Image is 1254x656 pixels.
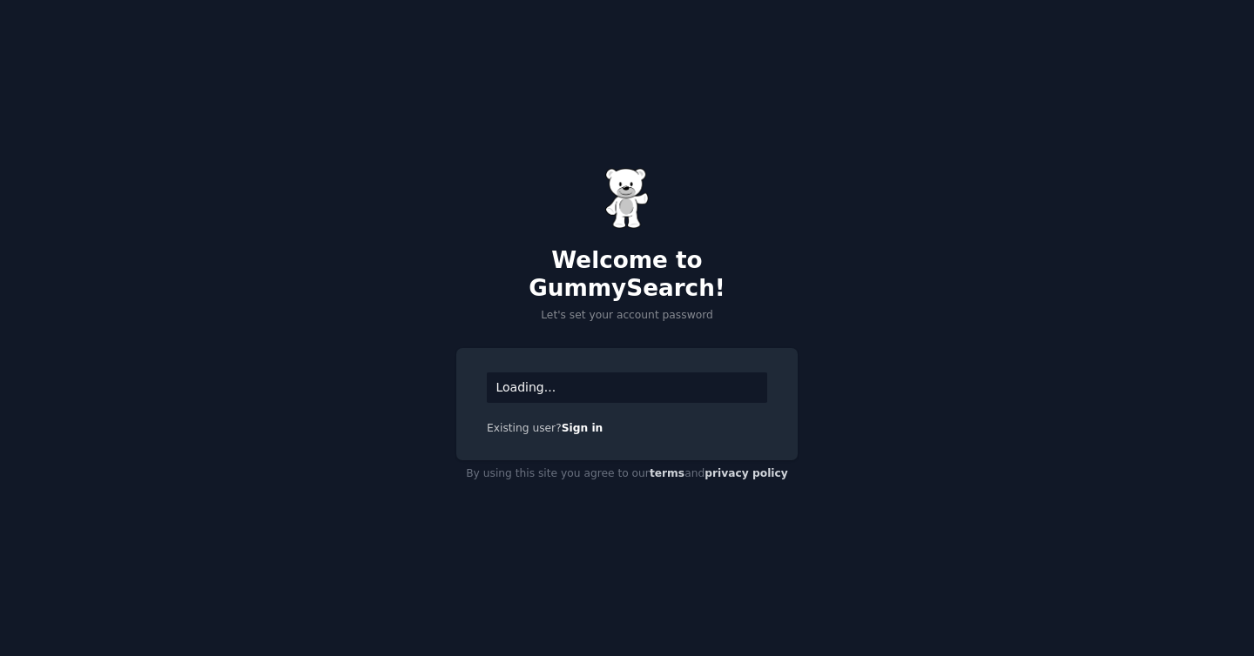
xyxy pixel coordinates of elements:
div: By using this site you agree to our and [456,460,798,488]
div: Loading... [487,372,767,403]
img: Gummy Bear [605,168,649,229]
a: privacy policy [705,467,788,479]
p: Let's set your account password [456,308,798,324]
h2: Welcome to GummySearch! [456,247,798,302]
a: Sign in [562,422,603,434]
span: Existing user? [487,422,562,434]
a: terms [650,467,684,479]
